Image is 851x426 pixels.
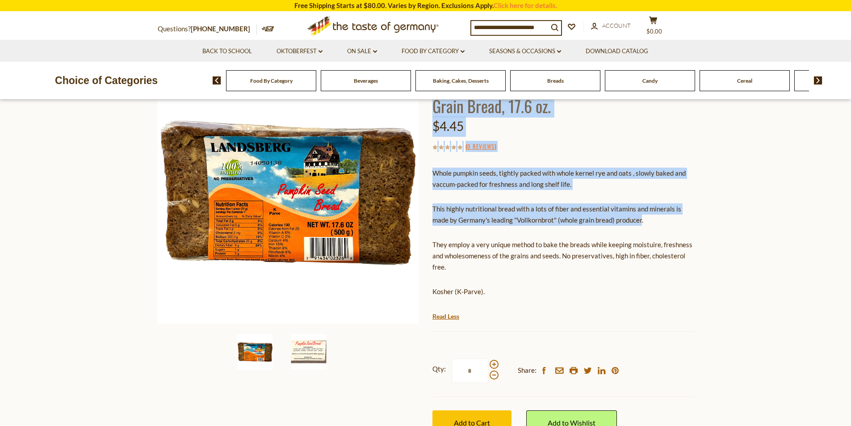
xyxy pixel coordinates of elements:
a: Download Catalog [586,46,648,56]
a: Oktoberfest [277,46,323,56]
a: Food By Category [402,46,465,56]
p: Whole pumpkin seeds, tightly packed with whole kernel rye and oats , slowly baked and vaccum-pack... [432,168,694,190]
a: Read Less [432,312,459,321]
img: previous arrow [213,76,221,84]
img: Landsberg Natural Pumpkin Seed Whole Grain Bread, 17.6 oz. [237,334,273,370]
button: $0.00 [640,16,667,38]
a: Account [591,21,631,31]
strong: Qty: [432,363,446,375]
a: Baking, Cakes, Desserts [433,77,489,84]
p: Kosher (K-Parve). [432,286,694,297]
a: Back to School [202,46,252,56]
a: On Sale [347,46,377,56]
a: Candy [642,77,658,84]
a: [PHONE_NUMBER] [191,25,250,33]
img: next arrow [814,76,822,84]
p: They employ a very unique method to bake the breads while keeping moistuire, freshness and wholes... [432,239,694,273]
a: Seasons & Occasions [489,46,561,56]
img: Landsberg Natural Pumpkin Seed Whole Grain Bread, 17.6 oz. [158,62,419,324]
span: ( ) [465,142,496,151]
span: Account [602,22,631,29]
p: Questions? [158,23,257,35]
span: $4.45 [432,118,464,134]
a: Breads [547,77,564,84]
a: Beverages [354,77,378,84]
a: Food By Category [250,77,293,84]
span: Share: [518,365,537,376]
a: Click here for details. [494,1,557,9]
a: Cereal [737,77,752,84]
a: 0 Reviews [467,142,495,152]
span: $0.00 [646,28,662,35]
input: Qty: [452,359,488,383]
img: Landsberg Natural Pumpkin Seed Whole Grain Bread, 17.6 oz. [291,334,327,370]
p: This highly nutritional bread with a lots of fiber and essential vitamins and minerals is made by... [432,203,694,226]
